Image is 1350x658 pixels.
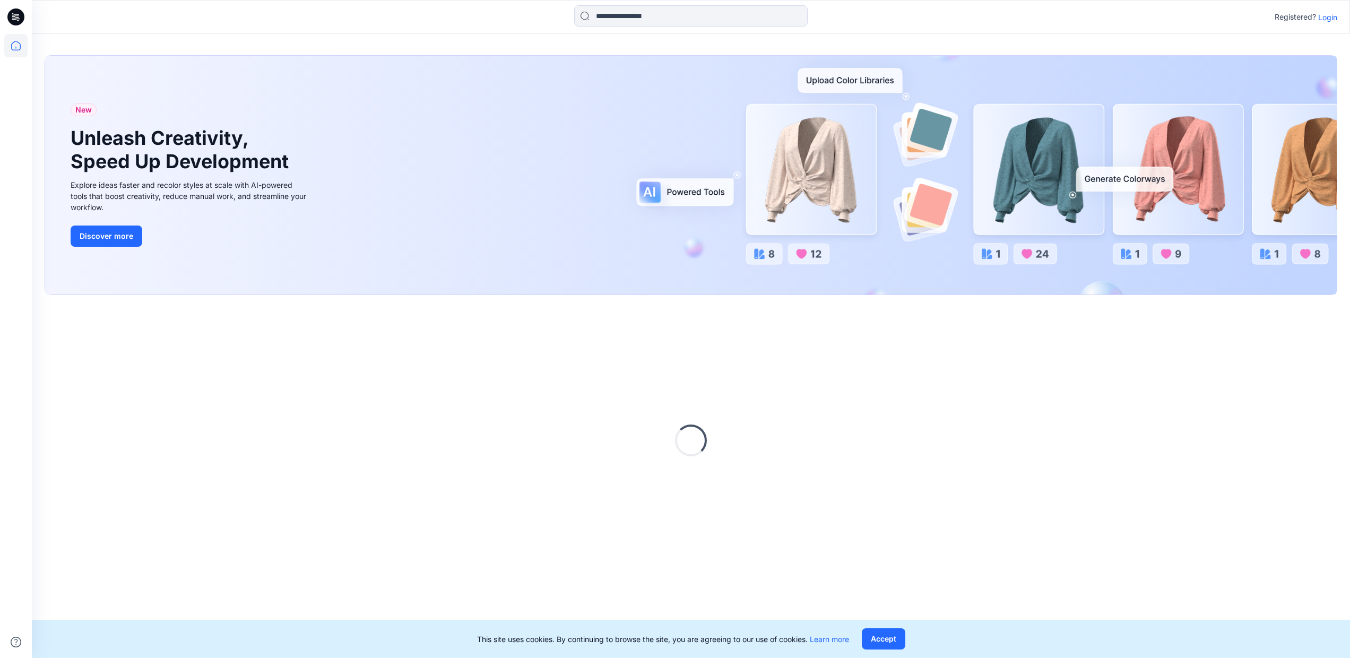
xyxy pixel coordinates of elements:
[71,179,309,213] div: Explore ideas faster and recolor styles at scale with AI-powered tools that boost creativity, red...
[1318,12,1337,23] p: Login
[71,127,293,172] h1: Unleash Creativity, Speed Up Development
[71,226,309,247] a: Discover more
[810,635,849,644] a: Learn more
[71,226,142,247] button: Discover more
[862,628,905,650] button: Accept
[75,103,92,116] span: New
[477,634,849,645] p: This site uses cookies. By continuing to browse the site, you are agreeing to our use of cookies.
[1275,11,1316,23] p: Registered?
